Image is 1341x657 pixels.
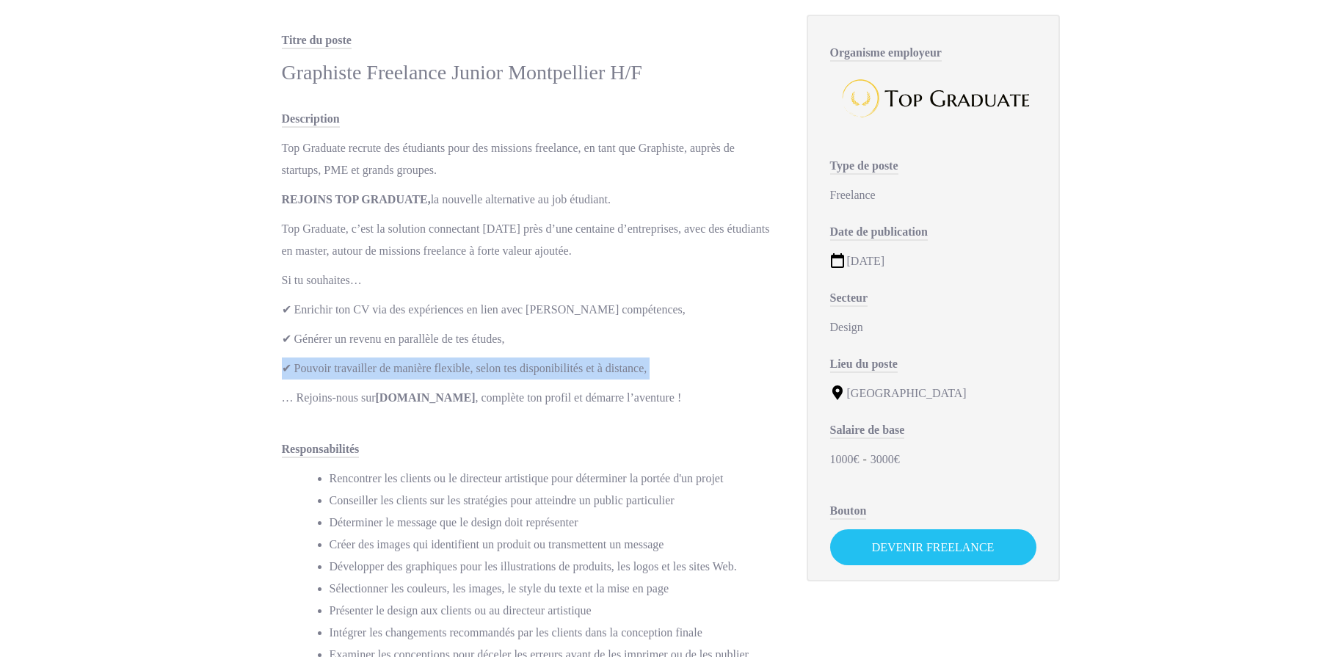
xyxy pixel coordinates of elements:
div: Freelance [830,184,1036,206]
li: Sélectionner les couleurs, les images, le style du texte et la mise en page [330,578,777,600]
p: ✔ Générer un revenu en parallèle de tes études, [282,328,777,350]
span: Type de poste [830,159,898,175]
a: Devenir Freelance [830,529,1036,565]
div: Graphiste Freelance Junior Montpellier H/F [282,59,777,86]
div: Design [830,316,1036,338]
p: la nouvelle alternative au job étudiant. [282,189,777,211]
div: [GEOGRAPHIC_DATA] [830,382,1036,404]
p: Top Graduate recrute des étudiants pour des missions freelance, en tant que Graphiste, auprès de ... [282,137,777,181]
p: Si tu souhaites… [282,269,777,291]
li: Présenter le design aux clients ou au directeur artistique [330,600,777,622]
span: Secteur [830,291,868,307]
span: Titre du poste [282,34,352,49]
p: … Rejoins-nous sur , complète ton profil et démarre l’aventure ! [282,387,777,409]
span: Responsabilités [282,443,360,458]
span: Bouton [830,504,867,520]
div: [DATE] [830,250,1036,272]
span: Organisme employeur [830,46,942,62]
li: Rencontrer les clients ou le directeur artistique pour déterminer la portée d'un projet [330,468,777,490]
p: ✔ Enrichir ton CV via des expériences en lien avec [PERSON_NAME] compétences, [282,299,777,321]
span: Date de publication [830,225,928,241]
li: Développer des graphiques pour les illustrations de produits, les logos et les sites Web. [330,556,777,578]
div: 1000€ 3000€ [830,449,1036,471]
span: - [863,453,867,465]
p: ✔ Pouvoir travailler de manière flexible, selon tes disponibilités et à distance, [282,357,777,380]
strong: [DOMAIN_NAME] [376,391,476,404]
span: Lieu du poste [830,357,898,373]
strong: REJOINS TOP GRADUATE, [282,193,431,206]
span: Salaire de base [830,424,905,439]
p: Top Graduate, c’est la solution connectant [DATE] près d’une centaine d’entreprises, avec des étu... [282,218,777,262]
li: Conseiller les clients sur les stratégies pour atteindre un public particulier [330,490,777,512]
img: Top Graduate [834,71,1032,126]
li: Créer des images qui identifient un produit ou transmettent un message [330,534,777,556]
li: Déterminer le message que le design doit représenter [330,512,777,534]
span: Description [282,112,340,128]
li: Intégrer les changements recommandés par les clients dans la conception finale [330,622,777,644]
